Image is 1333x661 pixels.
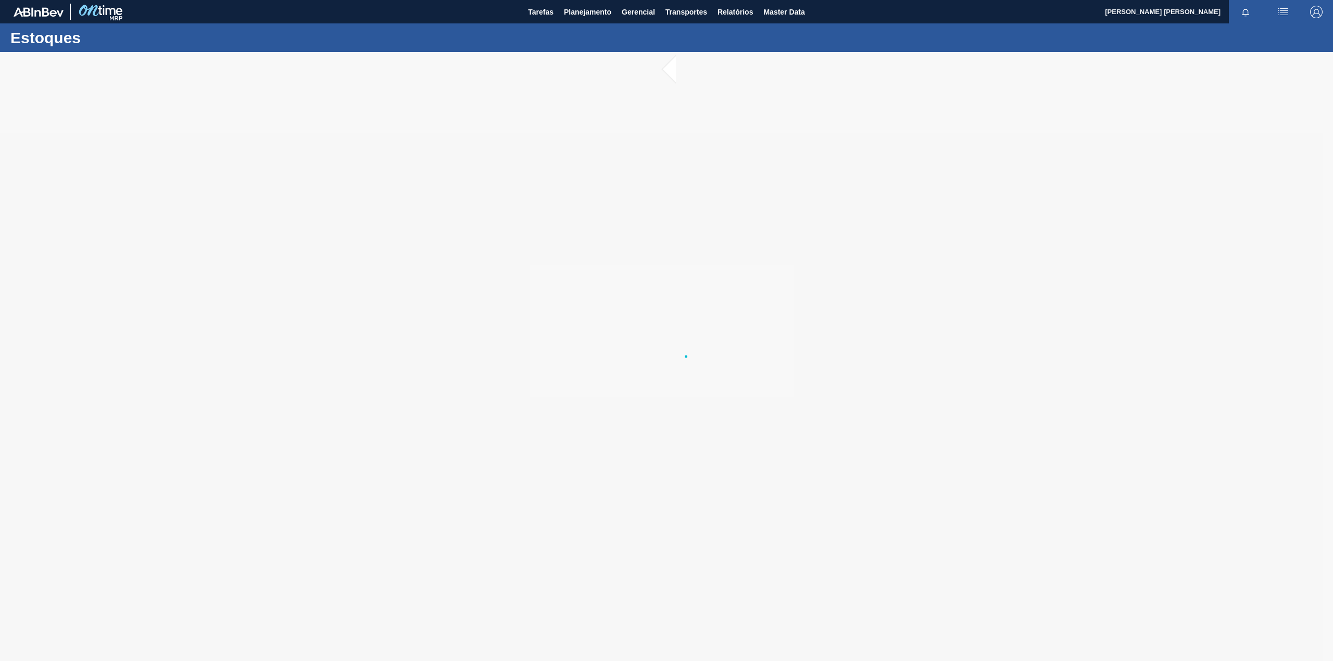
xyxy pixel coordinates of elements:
span: Transportes [665,6,707,18]
img: TNhmsLtSVTkK8tSr43FrP2fwEKptu5GPRR3wAAAABJRU5ErkJggg== [14,7,64,17]
h1: Estoques [10,32,195,44]
button: Notificações [1229,5,1262,19]
span: Gerencial [622,6,655,18]
img: Logout [1310,6,1323,18]
span: Planejamento [564,6,611,18]
span: Relatórios [718,6,753,18]
span: Master Data [763,6,804,18]
span: Tarefas [528,6,554,18]
img: userActions [1277,6,1289,18]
